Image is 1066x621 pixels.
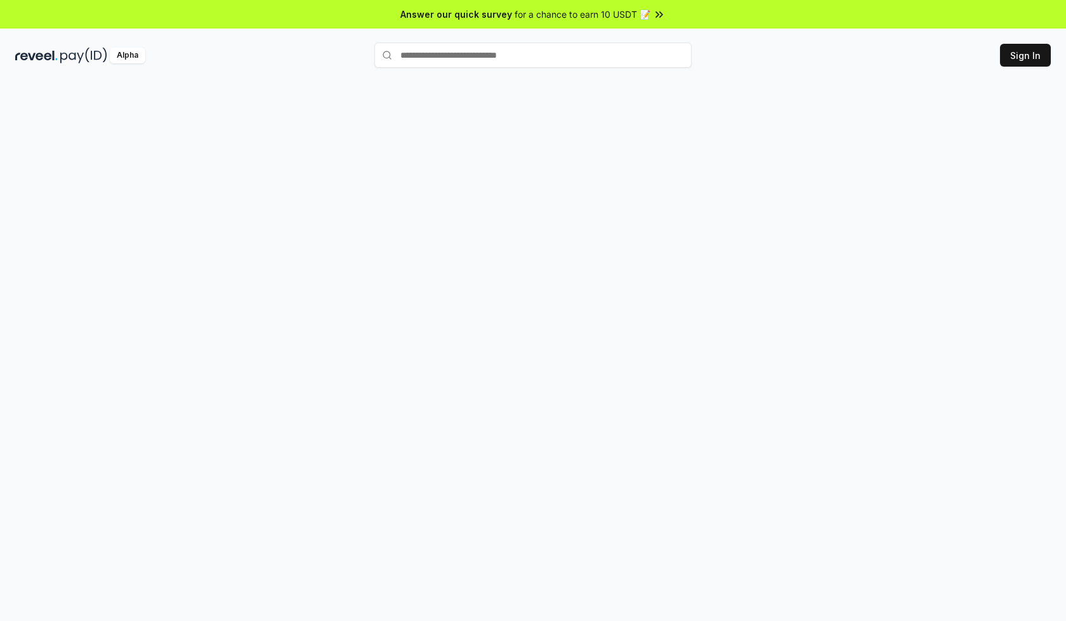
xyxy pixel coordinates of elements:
[15,48,58,63] img: reveel_dark
[110,48,145,63] div: Alpha
[60,48,107,63] img: pay_id
[515,8,650,21] span: for a chance to earn 10 USDT 📝
[1000,44,1051,67] button: Sign In
[400,8,512,21] span: Answer our quick survey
